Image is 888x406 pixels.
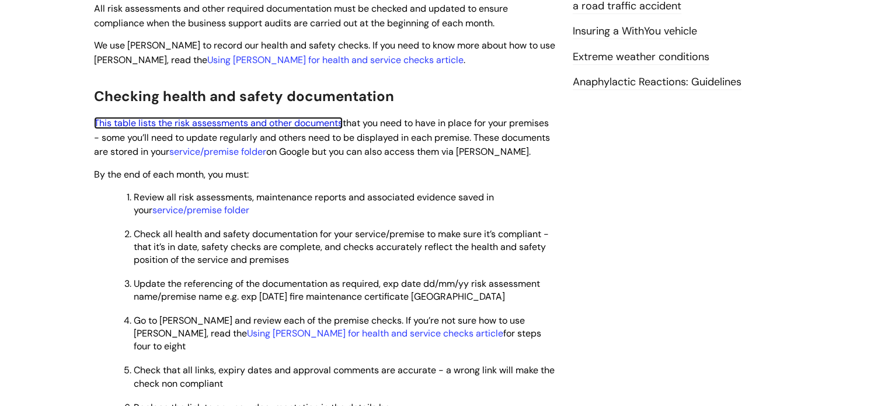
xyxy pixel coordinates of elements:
[134,191,494,216] span: Review all risk assessments, maintenance reports and associated evidence saved in your
[94,39,555,66] span: We use [PERSON_NAME] to record our health and safety checks. If you need to know more about how t...
[247,327,503,339] a: Using [PERSON_NAME] for health and service checks article
[94,168,249,181] span: By the end of each month, you must:
[573,50,709,65] a: Extreme weather conditions
[152,204,249,216] a: service/premise folder
[134,277,540,303] span: Update the referencing of the documentation as required, exp date dd/mm/yy risk assessment name/p...
[134,228,549,266] span: Check all health and safety documentation for your service/premise to make sure it’s compliant - ...
[573,24,697,39] a: Insuring a WithYou vehicle
[94,2,508,29] span: All risk assessments and other required documentation must be checked and updated to ensure compl...
[573,75,741,90] a: Anaphylactic Reactions: Guidelines
[134,314,541,352] span: Go to [PERSON_NAME] and review each of the premise checks. If you’re not sure how to use [PERSON_...
[94,117,550,158] span: that you need to have in place for your premises - some you’ll need to update regularly and other...
[94,117,343,129] a: This table lists the risk assessments and other documents
[134,364,555,389] span: Check that all links, expiry dates and approval comments are accurate - a wrong link will make th...
[207,54,464,66] a: Using [PERSON_NAME] for health and service checks article
[169,145,266,158] a: service/premise folder
[94,87,394,105] span: Checking health and safety documentation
